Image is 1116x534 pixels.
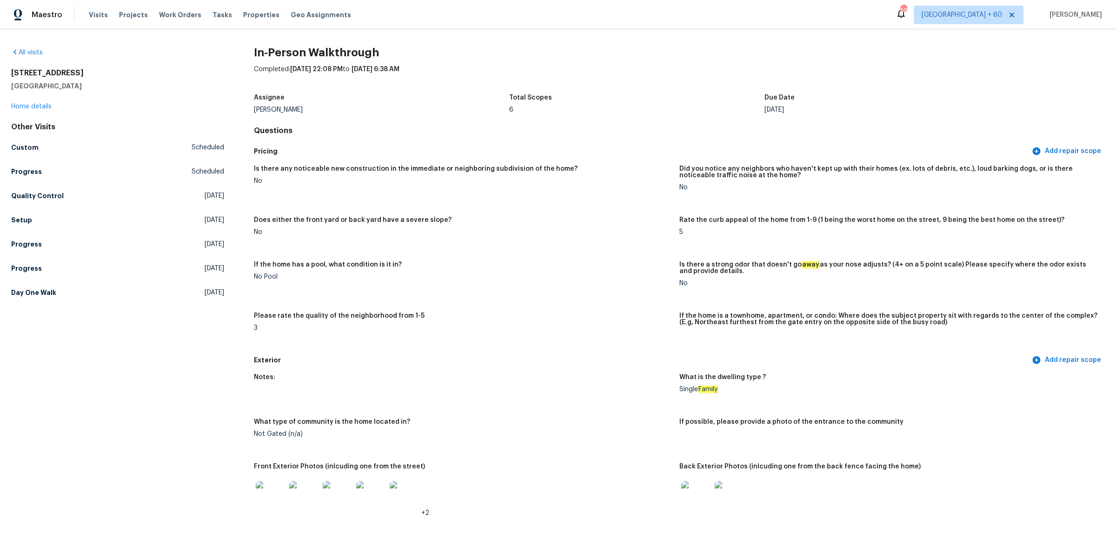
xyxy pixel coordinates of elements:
h5: Day One Walk [11,288,56,297]
h4: Questions [254,126,1105,135]
span: Add repair scope [1034,146,1101,157]
h5: Setup [11,215,32,225]
span: Maestro [32,10,62,20]
span: [DATE] [205,191,224,200]
h5: Back Exterior Photos (inlcuding one from the back fence facing the home) [679,463,921,470]
a: Home details [11,103,52,110]
a: Progress[DATE] [11,236,224,253]
span: Work Orders [159,10,201,20]
span: [GEOGRAPHIC_DATA] + 60 [922,10,1002,20]
button: Add repair scope [1030,352,1105,369]
h5: If the home is a townhome, apartment, or condo: Where does the subject property sit with regards ... [679,313,1097,326]
div: No [679,280,1097,287]
h5: Progress [11,264,42,273]
span: [DATE] [205,288,224,297]
h2: In-Person Walkthrough [254,48,1105,57]
div: [PERSON_NAME] [254,107,509,113]
h5: Pricing [254,147,1030,156]
div: [DATE] [764,107,1020,113]
span: Geo Assignments [291,10,351,20]
a: Day One Walk[DATE] [11,284,224,301]
h5: Custom [11,143,39,152]
span: [PERSON_NAME] [1046,10,1102,20]
button: Add repair scope [1030,143,1105,160]
h5: What is the dwelling type ? [679,374,766,380]
h5: Exterior [254,355,1030,365]
h5: Notes: [254,374,275,380]
div: 5 [679,229,1097,235]
span: Scheduled [192,167,224,176]
div: 680 [900,6,907,15]
h5: If possible, please provide a photo of the entrance to the community [679,419,903,425]
span: Scheduled [192,143,224,152]
h5: What type of community is the home located in? [254,419,410,425]
div: No [254,229,672,235]
h5: Quality Control [11,191,64,200]
h5: Does either the front yard or back yard have a severe slope? [254,217,452,223]
span: Properties [243,10,279,20]
h5: [GEOGRAPHIC_DATA] [11,81,224,91]
span: Visits [89,10,108,20]
span: +2 [421,510,429,516]
span: [DATE] 22:08 PM [290,66,343,73]
h5: Did you notice any neighbors who haven't kept up with their homes (ex. lots of debris, etc.), lou... [679,166,1097,179]
div: 6 [509,107,764,113]
span: [DATE] 6:38 AM [352,66,399,73]
div: No [254,178,672,184]
span: [DATE] [205,240,224,249]
h5: Total Scopes [509,94,552,101]
h5: Is there any noticeable new construction in the immediate or neighboring subdivision of the home? [254,166,578,172]
a: ProgressScheduled [11,163,224,180]
h2: [STREET_ADDRESS] [11,68,224,78]
h5: If the home has a pool, what condition is it in? [254,261,402,268]
h5: Assignee [254,94,285,101]
div: No [679,184,1097,191]
h5: Progress [11,240,42,249]
div: No Pool [254,274,672,280]
div: Other Visits [11,122,224,132]
a: CustomScheduled [11,139,224,156]
span: [DATE] [205,215,224,225]
div: Not Gated (n/a) [254,431,672,437]
h5: Due Date [764,94,795,101]
div: 3 [254,325,672,331]
a: Setup[DATE] [11,212,224,228]
em: away [802,261,820,268]
h5: Progress [11,167,42,176]
span: Projects [119,10,148,20]
h5: Rate the curb appeal of the home from 1-9 (1 being the worst home on the street, 9 being the best... [679,217,1064,223]
a: Quality Control[DATE] [11,187,224,204]
a: Progress[DATE] [11,260,224,277]
span: Add repair scope [1034,354,1101,366]
h5: Is there a strong odor that doesn't go as your nose adjusts? (4+ on a 5 point scale) Please speci... [679,261,1097,274]
h5: Please rate the quality of the neighborhood from 1-5 [254,313,425,319]
em: Family [698,386,718,393]
div: Completed: to [254,65,1105,89]
h5: Front Exterior Photos (inlcuding one from the street) [254,463,425,470]
a: All visits [11,49,43,56]
span: Tasks [213,12,232,18]
span: [DATE] [205,264,224,273]
div: Single [679,386,1097,393]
